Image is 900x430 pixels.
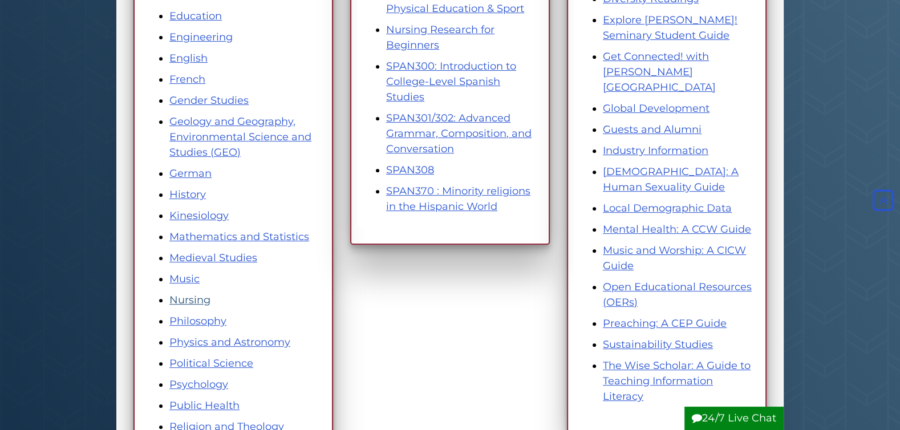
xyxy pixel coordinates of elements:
a: French [169,73,205,86]
a: SPAN370 : Minority religions in the Hispanic World [386,185,530,213]
a: Music and Worship: A CICW Guide [603,244,746,272]
a: Explore [PERSON_NAME]! Seminary Student Guide [603,14,737,42]
a: Kinesiology [169,209,229,222]
a: Philosophy [169,315,226,327]
a: Education [169,10,222,22]
a: Guests and Alumni [603,123,702,136]
a: Medieval Studies [169,251,257,264]
a: Local Demographic Data [603,202,732,214]
a: SPAN308 [386,164,434,176]
a: Gender Studies [169,94,249,107]
a: Sustainability Studies [603,338,713,351]
a: The Wise Scholar: A Guide to Teaching Information Literacy [603,359,751,403]
a: Music [169,273,200,285]
button: 24/7 Live Chat [684,407,784,430]
a: History [169,188,206,201]
a: Open Educational Resources (OERs) [603,281,752,309]
a: Political Science [169,357,253,370]
a: Global Development [603,102,710,115]
a: Get Connected! with [PERSON_NAME][GEOGRAPHIC_DATA] [603,50,716,94]
a: Physics and Astronomy [169,336,290,348]
a: Mental Health: A CCW Guide [603,223,751,236]
a: Psychology [169,378,228,391]
a: Engineering [169,31,233,43]
a: SPAN300: Introduction to College-Level Spanish Studies [386,60,516,103]
a: SPAN301/302: Advanced Grammar, Composition, and Conversation [386,112,532,155]
a: German [169,167,212,180]
a: [DEMOGRAPHIC_DATA]: A Human Sexuality Guide [603,165,739,193]
a: English [169,52,208,64]
a: Nursing [169,294,210,306]
a: Mathematics and Statistics [169,230,309,243]
a: Public Health [169,399,240,412]
a: Nursing Research for Beginners [386,23,494,51]
a: Back to Top [870,194,897,207]
a: Industry Information [603,144,708,157]
a: Preaching: A CEP Guide [603,317,727,330]
a: Geology and Geography, Environmental Science and Studies (GEO) [169,115,311,159]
